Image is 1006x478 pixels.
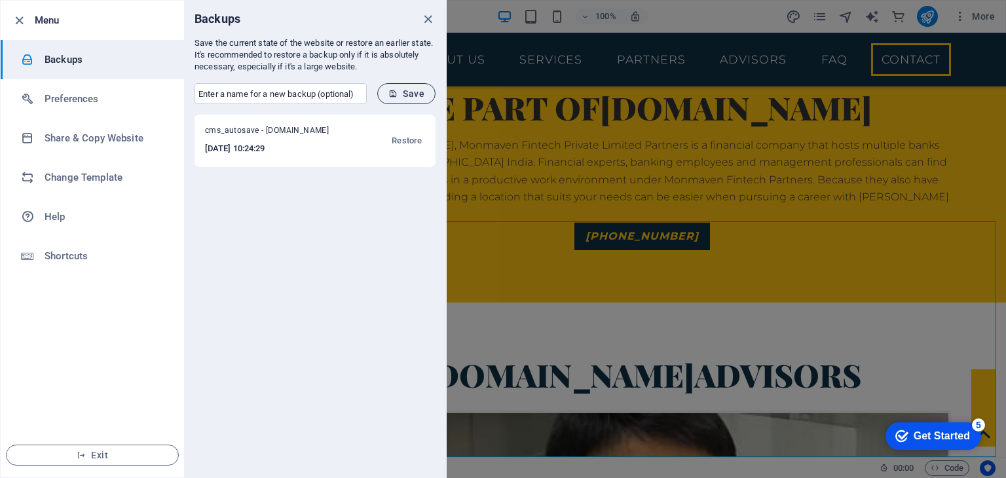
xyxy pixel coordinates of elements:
h6: Help [45,209,166,225]
h6: Preferences [45,91,166,107]
h6: [DATE] 10:24:29 [205,141,346,156]
button: Save [377,83,436,104]
span: Exit [17,450,168,460]
span: cms_autosave - [DOMAIN_NAME] [205,125,346,141]
input: Enter a name for a new backup (optional) [195,83,367,104]
div: 5 [97,3,110,16]
button: Exit [6,445,179,466]
button: Restore [388,125,425,156]
h6: Share & Copy Website [45,130,166,146]
h6: Backups [45,52,166,67]
div: Get Started [39,14,95,26]
span: Save [388,88,424,99]
p: Save the current state of the website or restore an earlier state. It's recommended to restore a ... [195,37,436,73]
a: Help [1,197,184,236]
span: Restore [392,133,422,149]
h6: Change Template [45,170,166,185]
h6: Menu [35,12,174,28]
h6: Backups [195,11,240,27]
div: Get Started 5 items remaining, 0% complete [10,7,106,34]
button: close [420,11,436,27]
h6: Shortcuts [45,248,166,264]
